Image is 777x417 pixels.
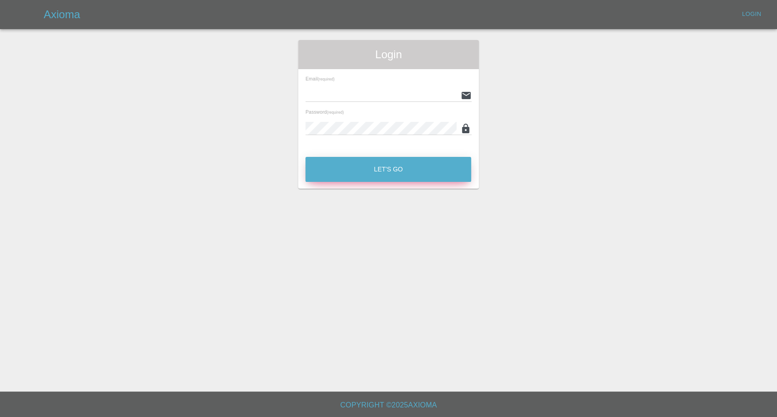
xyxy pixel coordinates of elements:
small: (required) [327,111,344,115]
a: Login [737,7,766,21]
small: (required) [318,77,335,81]
span: Login [305,47,471,62]
span: Password [305,109,344,115]
span: Email [305,76,335,81]
h5: Axioma [44,7,80,22]
button: Let's Go [305,157,471,182]
h6: Copyright © 2025 Axioma [7,399,770,412]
